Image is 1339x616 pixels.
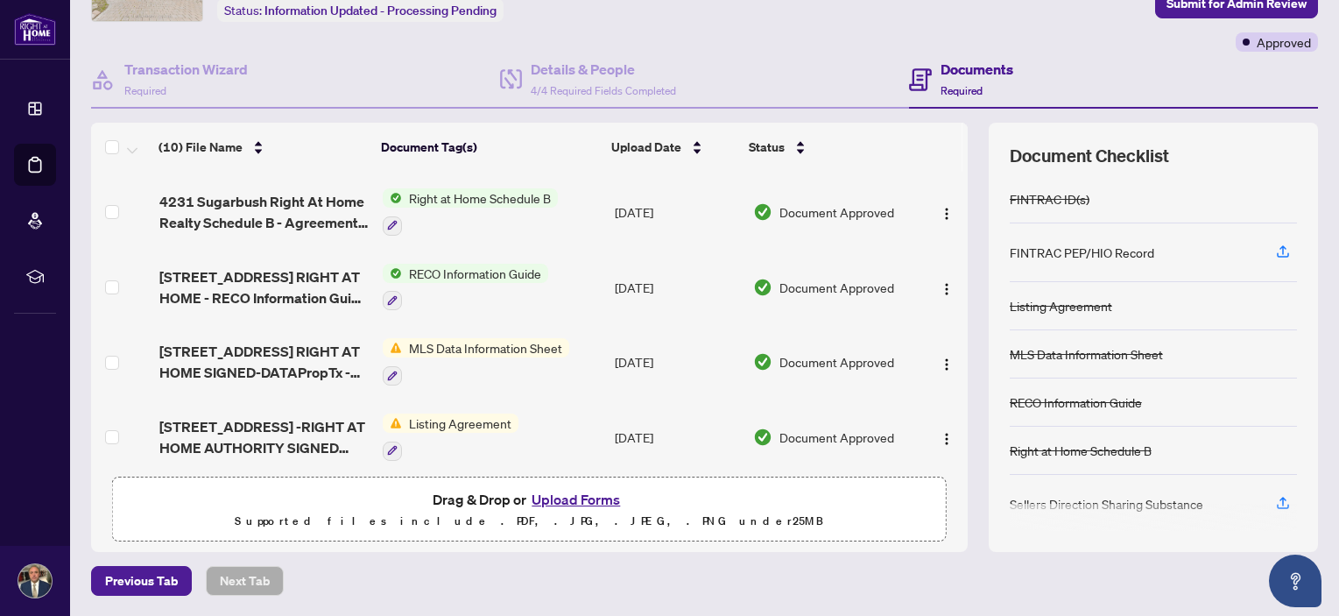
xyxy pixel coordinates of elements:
[531,59,676,80] h4: Details & People
[402,188,558,208] span: Right at Home Schedule B
[1010,494,1203,513] div: Sellers Direction Sharing Substance
[779,428,894,447] span: Document Approved
[206,566,284,596] button: Next Tab
[753,202,772,222] img: Document Status
[91,566,192,596] button: Previous Tab
[608,250,746,325] td: [DATE]
[1010,243,1154,262] div: FINTRAC PEP/HIO Record
[940,358,954,372] img: Logo
[159,341,369,383] span: [STREET_ADDRESS] RIGHT AT HOME SIGNED-DATAPropTx - 290 - MLS Data Information Form - Freehold - S...
[604,123,742,172] th: Upload Date
[124,59,248,80] h4: Transaction Wizard
[940,282,954,296] img: Logo
[383,414,402,433] img: Status Icon
[1269,555,1321,607] button: Open asap
[933,423,961,451] button: Logo
[383,414,518,461] button: Status IconListing Agreement
[940,432,954,446] img: Logo
[124,84,166,97] span: Required
[933,198,961,226] button: Logo
[159,138,243,157] span: (10) File Name
[159,266,369,308] span: [STREET_ADDRESS] RIGHT AT HOME - RECO Information Guide SIGNED.pdf
[383,188,558,236] button: Status IconRight at Home Schedule B
[383,188,402,208] img: Status Icon
[402,264,548,283] span: RECO Information Guide
[383,264,548,311] button: Status IconRECO Information Guide
[941,59,1013,80] h4: Documents
[402,414,518,433] span: Listing Agreement
[779,202,894,222] span: Document Approved
[749,138,785,157] span: Status
[383,264,402,283] img: Status Icon
[159,416,369,458] span: [STREET_ADDRESS] -RIGHT AT HOME AUTHORITY SIGNED Ontario 200 - Listing Agreement Seller Represent...
[402,338,569,358] span: MLS Data Information Sheet
[1010,189,1089,209] div: FINTRAC ID(s)
[123,511,935,532] p: Supported files include .PDF, .JPG, .JPEG, .PNG under 25 MB
[779,352,894,372] span: Document Approved
[933,273,961,301] button: Logo
[933,348,961,376] button: Logo
[1010,344,1163,364] div: MLS Data Information Sheet
[526,488,625,511] button: Upload Forms
[1010,441,1152,460] div: Right at Home Schedule B
[374,123,604,172] th: Document Tag(s)
[608,174,746,250] td: [DATE]
[105,567,178,595] span: Previous Tab
[14,13,56,46] img: logo
[611,138,681,157] span: Upload Date
[608,400,746,475] td: [DATE]
[531,84,676,97] span: 4/4 Required Fields Completed
[753,352,772,372] img: Document Status
[742,123,913,172] th: Status
[159,191,369,233] span: 4231 Sugarbush Right At Home Realty Schedule B - Agreement of Purchase and Sale.pdf
[18,564,52,598] img: Profile Icon
[941,84,983,97] span: Required
[1010,296,1112,315] div: Listing Agreement
[383,338,569,386] button: Status IconMLS Data Information Sheet
[753,428,772,447] img: Document Status
[383,338,402,358] img: Status Icon
[152,123,374,172] th: (10) File Name
[1257,32,1311,52] span: Approved
[608,324,746,400] td: [DATE]
[113,478,946,542] span: Drag & Drop orUpload FormsSupported files include .PDF, .JPG, .JPEG, .PNG under25MB
[433,488,625,511] span: Drag & Drop or
[1010,393,1142,412] div: RECO Information Guide
[1010,144,1169,168] span: Document Checklist
[264,3,497,18] span: Information Updated - Processing Pending
[753,278,772,297] img: Document Status
[940,207,954,221] img: Logo
[779,278,894,297] span: Document Approved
